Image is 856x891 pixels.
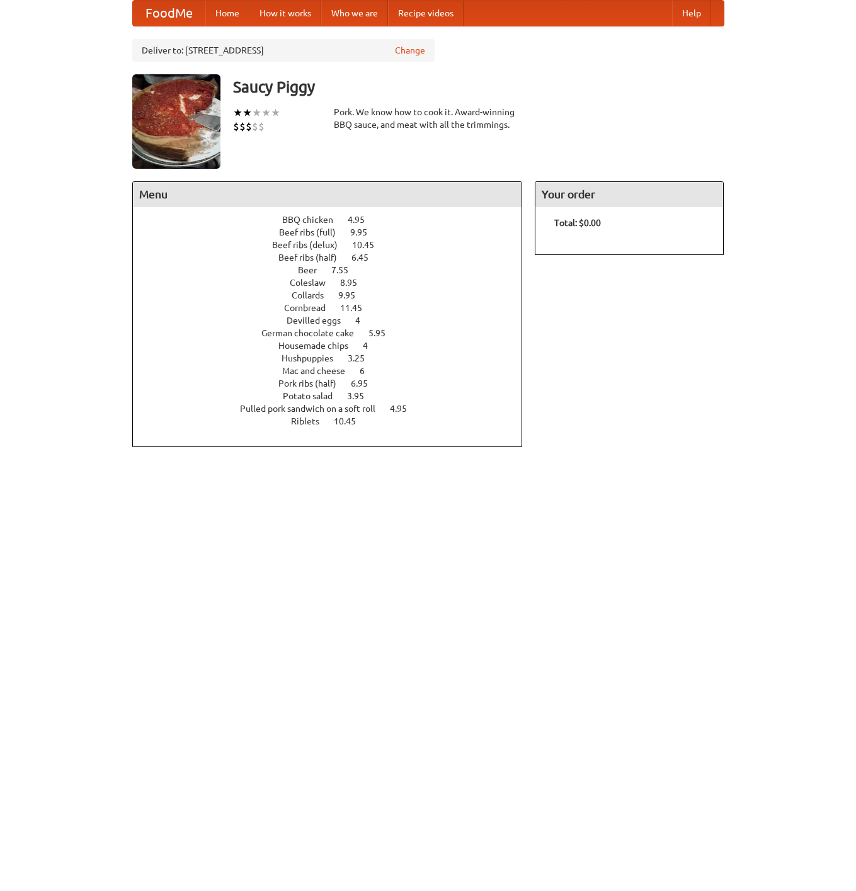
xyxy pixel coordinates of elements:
[292,290,379,300] a: Collards 9.95
[340,303,375,313] span: 11.45
[278,253,350,263] span: Beef ribs (half)
[395,44,425,57] a: Change
[272,240,397,250] a: Beef ribs (delux) 10.45
[331,265,361,275] span: 7.55
[278,378,391,389] a: Pork ribs (half) 6.95
[321,1,388,26] a: Who we are
[132,39,435,62] div: Deliver to: [STREET_ADDRESS]
[291,416,379,426] a: Riblets 10.45
[388,1,464,26] a: Recipe videos
[390,404,419,414] span: 4.95
[282,353,388,363] a: Hushpuppies 3.25
[535,182,723,207] h4: Your order
[278,341,361,351] span: Housemade chips
[283,391,345,401] span: Potato salad
[272,240,350,250] span: Beef ribs (delux)
[554,218,601,228] b: Total: $0.00
[287,315,384,326] a: Devilled eggs 4
[360,366,377,376] span: 6
[284,303,385,313] a: Cornbread 11.45
[368,328,398,338] span: 5.95
[338,290,368,300] span: 9.95
[240,404,388,414] span: Pulled pork sandwich on a soft roll
[243,106,252,120] li: ★
[672,1,711,26] a: Help
[287,315,353,326] span: Devilled eggs
[282,353,346,363] span: Hushpuppies
[282,366,358,376] span: Mac and cheese
[334,416,368,426] span: 10.45
[279,227,348,237] span: Beef ribs (full)
[258,120,265,133] li: $
[278,253,392,263] a: Beef ribs (half) 6.45
[282,366,388,376] a: Mac and cheese 6
[279,227,391,237] a: Beef ribs (full) 9.95
[271,106,280,120] li: ★
[132,74,220,169] img: angular.jpg
[363,341,380,351] span: 4
[351,378,380,389] span: 6.95
[278,341,391,351] a: Housemade chips 4
[133,1,205,26] a: FoodMe
[261,328,367,338] span: German chocolate cake
[205,1,249,26] a: Home
[233,106,243,120] li: ★
[252,120,258,133] li: $
[233,74,724,99] h3: Saucy Piggy
[348,353,377,363] span: 3.25
[347,391,377,401] span: 3.95
[282,215,346,225] span: BBQ chicken
[292,290,336,300] span: Collards
[239,120,246,133] li: $
[233,120,239,133] li: $
[261,106,271,120] li: ★
[133,182,522,207] h4: Menu
[252,106,261,120] li: ★
[298,265,329,275] span: Beer
[246,120,252,133] li: $
[350,227,380,237] span: 9.95
[298,265,372,275] a: Beer 7.55
[249,1,321,26] a: How it works
[290,278,380,288] a: Coleslaw 8.95
[334,106,523,131] div: Pork. We know how to cook it. Award-winning BBQ sauce, and meat with all the trimmings.
[284,303,338,313] span: Cornbread
[290,278,338,288] span: Coleslaw
[282,215,388,225] a: BBQ chicken 4.95
[261,328,409,338] a: German chocolate cake 5.95
[240,404,430,414] a: Pulled pork sandwich on a soft roll 4.95
[340,278,370,288] span: 8.95
[348,215,377,225] span: 4.95
[352,240,387,250] span: 10.45
[351,253,381,263] span: 6.45
[278,378,349,389] span: Pork ribs (half)
[355,315,373,326] span: 4
[291,416,332,426] span: Riblets
[283,391,387,401] a: Potato salad 3.95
